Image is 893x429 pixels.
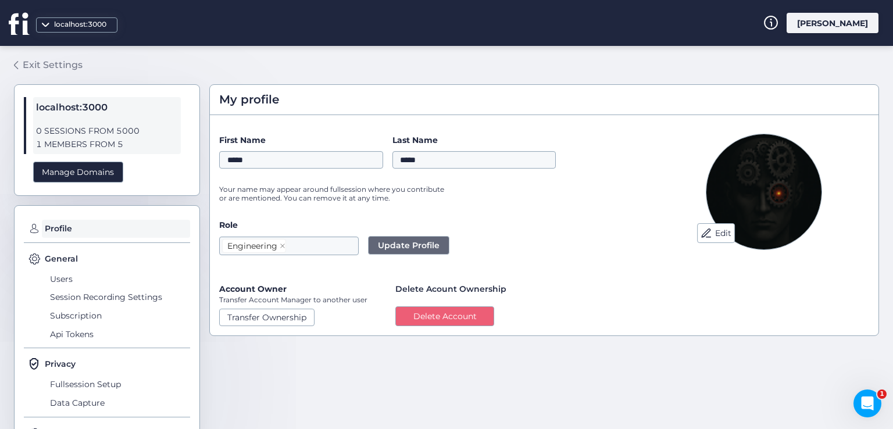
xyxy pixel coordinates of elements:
[36,100,178,115] span: localhost:3000
[47,325,190,344] span: Api Tokens
[219,219,640,231] label: Role
[45,357,76,370] span: Privacy
[42,220,190,238] span: Profile
[47,306,190,325] span: Subscription
[787,13,878,33] div: [PERSON_NAME]
[227,239,277,252] div: Engineering
[36,138,178,151] span: 1 MEMBERS FROM 5
[853,389,881,417] iframe: Intercom live chat
[36,124,178,138] span: 0 SESSIONS FROM 5000
[219,91,279,109] span: My profile
[33,162,123,183] div: Manage Domains
[47,270,190,288] span: Users
[877,389,887,399] span: 1
[47,288,190,307] span: Session Recording Settings
[395,306,494,326] button: Delete Account
[47,394,190,412] span: Data Capture
[45,252,78,265] span: General
[219,134,383,146] label: First Name
[219,295,367,304] p: Transfer Account Manager to another user
[222,239,286,253] nz-select-item: Engineering
[23,58,83,72] div: Exit Settings
[219,185,452,202] p: Your name may appear around fullsession where you contribute or are mentioned. You can remove it ...
[392,134,556,146] label: Last Name
[378,239,440,252] span: Update Profile
[697,223,735,243] button: Edit
[368,236,449,255] button: Update Profile
[219,309,315,326] button: Transfer Ownership
[47,375,190,394] span: Fullsession Setup
[14,55,83,75] a: Exit Settings
[219,284,287,294] label: Account Owner
[706,134,822,250] img: Avatar Picture
[395,283,506,295] span: Delete Acount Ownership
[51,19,109,30] div: localhost:3000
